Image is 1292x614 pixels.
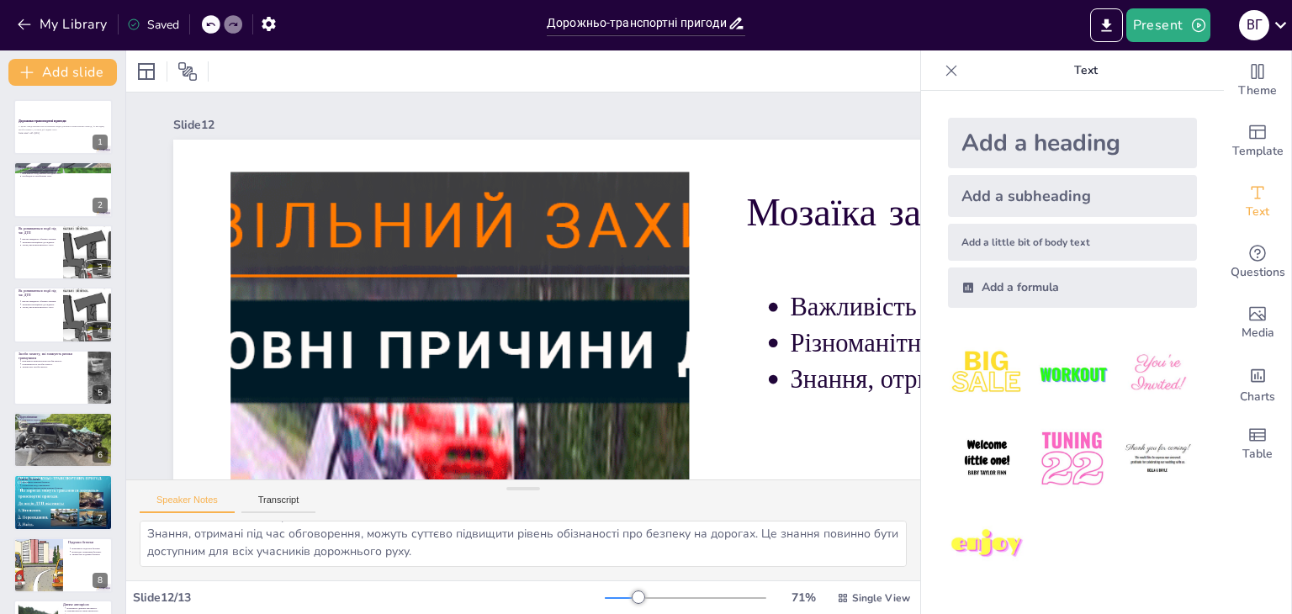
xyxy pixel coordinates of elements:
div: Add a little bit of body text [948,224,1197,261]
p: Знання про підголівники. [22,425,108,428]
p: Важливість налаштування підголівника. [22,418,108,421]
div: Add ready made slides [1224,111,1291,172]
p: Засоби захисту, які знижують ризики травмування [19,352,83,361]
p: Уроки, які можна винести з ДТП. [22,306,58,310]
div: 7 [13,474,113,530]
p: Text [965,50,1207,91]
span: Text [1246,203,1269,221]
div: 4 [93,323,108,338]
p: Види ДТП можуть бути різноманітними. [22,168,108,172]
p: Значення імітаційних досліджень. [22,241,58,244]
p: Роль підголівників у зменшенні травм. [22,421,108,425]
button: Add slide [8,59,117,86]
div: 1 [13,99,113,155]
input: Insert title [547,11,728,35]
div: Add a table [1224,414,1291,474]
img: 4.jpeg [948,420,1026,498]
div: 8 [13,537,113,593]
span: Media [1242,324,1274,342]
div: 3 [13,225,113,280]
img: 6.jpeg [1119,420,1197,498]
div: 2 [13,161,113,217]
button: Transcript [241,495,316,513]
div: Get real-time input from your audience [1224,232,1291,293]
div: 8 [93,573,108,588]
p: Різноманітність типів автокрісел. [66,610,108,613]
strong: Дорожньо-транспортні пригоди [19,119,66,124]
span: Theme [1238,82,1277,100]
img: 1.jpeg [948,335,1026,413]
div: Slide 12 / 13 [133,590,605,606]
p: Важливість дитячих автокрісел. [66,606,108,610]
span: Single View [852,591,910,605]
p: Як розвиваються події під час ДТП [19,288,58,298]
button: В Г [1239,8,1269,42]
p: Значення імітаційних досліджень. [22,303,58,306]
p: Важливість подушок безпеки. [71,547,108,550]
div: Add a subheading [948,175,1197,217]
p: Ремені безпеки [19,477,108,482]
p: Підголівники [19,415,108,420]
span: Position [177,61,198,82]
div: 1 [93,135,108,150]
p: Важливість ременів безпеки. [22,481,108,484]
p: Дитяче автокрісло [63,602,108,607]
p: Знання про використання ременів безпеки. [22,487,108,490]
div: В Г [1239,10,1269,40]
div: 2 [93,198,108,213]
div: Change the overall theme [1224,50,1291,111]
div: Add a formula [948,267,1197,308]
div: 7 [93,511,108,526]
span: Template [1232,142,1284,161]
button: Export to PowerPoint [1090,8,1123,42]
img: 3.jpeg [1119,335,1197,413]
textarea: Важливість обговорення завдань полягає в тому, що це допомагає учасникам краще зрозуміти різні ас... [140,521,907,567]
div: Add charts and graphs [1224,353,1291,414]
button: My Library [13,11,114,38]
p: Необхідність запобігання ДТП. [22,174,108,177]
p: Generated with [URL] [19,131,108,135]
span: Charts [1240,388,1275,406]
p: Статистика щодо виживання. [22,484,108,487]
div: 5 [13,350,113,405]
p: Висока швидкість збільшує ризики. [22,300,58,304]
p: Як розвиваються події під час ДТП [19,226,58,236]
p: Важливість використання засобів захисту. [22,359,82,363]
button: Present [1126,8,1210,42]
div: 6 [13,412,113,468]
div: 5 [93,385,108,400]
div: 6 [93,447,108,463]
img: 5.jpeg [1033,420,1111,498]
div: Add text boxes [1224,172,1291,232]
div: 71 % [783,590,823,606]
p: Різноманітність засобів захисту. [22,363,82,366]
div: Saved [127,17,179,33]
p: Знання про засоби захисту. [22,365,82,368]
p: У цьому представленні ми розглянемо види дорожньо-транспортних пригод, їх наслідки, засоби захист... [19,125,108,131]
div: 4 [13,287,113,342]
p: Знання про подушки безпеки. [71,553,108,556]
div: Add a heading [948,118,1197,168]
span: Questions [1231,263,1285,282]
img: 2.jpeg [1033,335,1111,413]
p: Уроки, які можна винести з ДТП. [22,244,58,247]
div: Layout [133,58,160,85]
p: Висока швидкість збільшує ризики. [22,237,58,241]
p: Взаємодія з ременями безпеки. [71,550,108,553]
button: Speaker Notes [140,495,235,513]
img: 7.jpeg [948,505,1026,584]
p: Види дорожньо-транспортних пригод [19,164,108,169]
p: Важливість усвідомлення наслідків ДТП. [22,171,108,174]
p: Подушки безпеки [68,539,108,544]
span: Table [1242,445,1273,463]
div: 3 [93,260,108,275]
div: Add images, graphics, shapes or video [1224,293,1291,353]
